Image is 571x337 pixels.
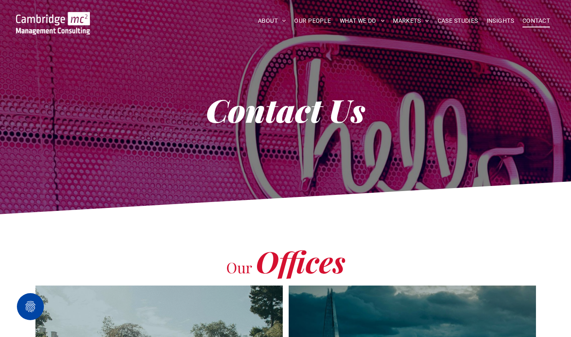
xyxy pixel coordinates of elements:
a: WHAT WE DO [336,14,389,27]
strong: Contact [206,89,322,131]
a: Your Business Transformed | Cambridge Management Consulting [16,13,90,22]
img: Go to Homepage [16,12,90,35]
a: CASE STUDIES [433,14,482,27]
a: OUR PEOPLE [290,14,335,27]
strong: Us [329,89,365,131]
span: Offices [256,241,345,281]
a: INSIGHTS [482,14,518,27]
span: Our [226,257,252,277]
a: ABOUT [254,14,290,27]
a: MARKETS [389,14,433,27]
a: CONTACT [518,14,554,27]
